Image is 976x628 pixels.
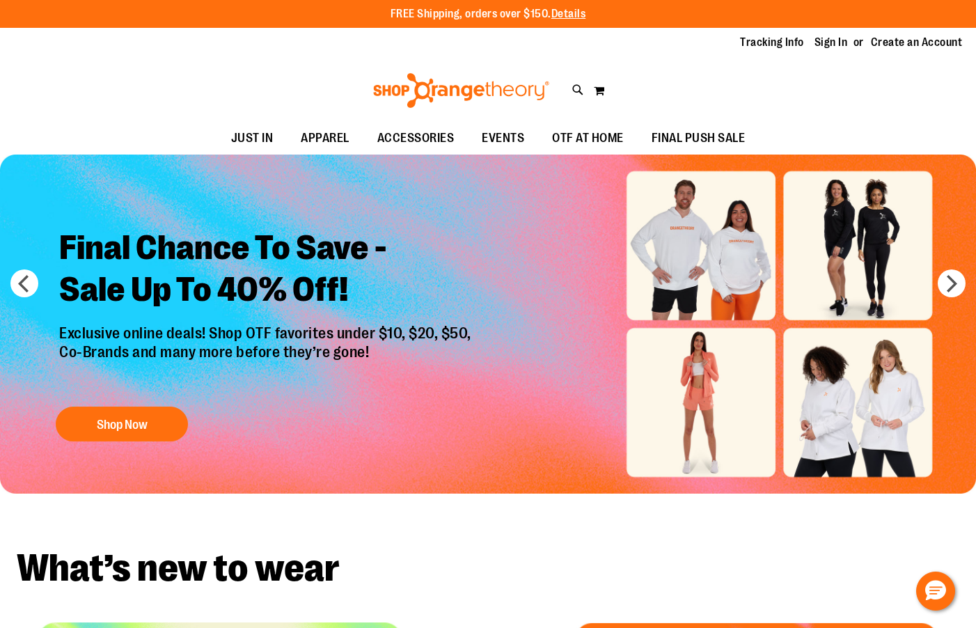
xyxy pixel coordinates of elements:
a: Details [551,8,586,20]
a: FINAL PUSH SALE [638,123,759,155]
button: prev [10,269,38,297]
button: Shop Now [56,407,188,441]
span: OTF AT HOME [552,123,624,154]
button: Hello, have a question? Let’s chat. [916,572,955,611]
span: EVENTS [482,123,524,154]
h2: Final Chance To Save - Sale Up To 40% Off! [49,217,485,324]
span: ACCESSORIES [377,123,455,154]
span: JUST IN [231,123,274,154]
a: Create an Account [871,35,963,50]
button: next [938,269,966,297]
a: Final Chance To Save -Sale Up To 40% Off! Exclusive online deals! Shop OTF favorites under $10, $... [49,217,485,448]
img: Shop Orangetheory [371,73,551,108]
a: Tracking Info [740,35,804,50]
p: Exclusive online deals! Shop OTF favorites under $10, $20, $50, Co-Brands and many more before th... [49,324,485,393]
a: ACCESSORIES [363,123,469,155]
p: FREE Shipping, orders over $150. [391,6,586,22]
a: JUST IN [217,123,288,155]
span: APPAREL [301,123,349,154]
span: FINAL PUSH SALE [652,123,746,154]
h2: What’s new to wear [17,549,959,588]
a: Sign In [814,35,848,50]
a: EVENTS [468,123,538,155]
a: APPAREL [287,123,363,155]
a: OTF AT HOME [538,123,638,155]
